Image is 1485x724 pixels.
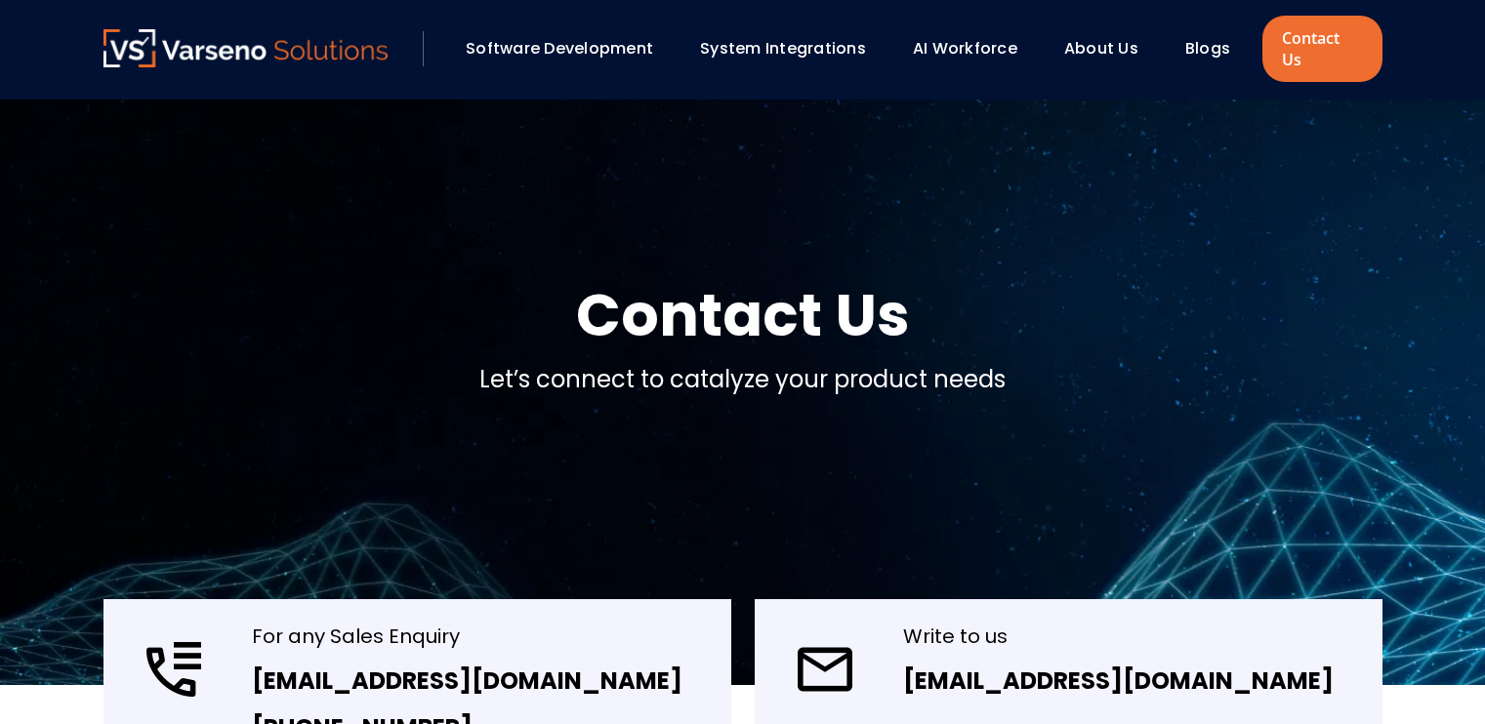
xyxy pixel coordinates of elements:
[690,32,893,65] div: System Integrations
[1176,32,1258,65] div: Blogs
[466,37,653,60] a: Software Development
[700,37,866,60] a: System Integrations
[252,664,682,697] a: [EMAIL_ADDRESS][DOMAIN_NAME]
[1185,37,1230,60] a: Blogs
[479,362,1006,397] p: Let’s connect to catalyze your product needs
[576,276,910,354] h1: Contact Us
[903,32,1045,65] div: AI Workforce
[252,623,682,650] div: For any Sales Enquiry
[1054,32,1166,65] div: About Us
[103,29,389,67] img: Varseno Solutions – Product Engineering & IT Services
[1064,37,1138,60] a: About Us
[456,32,681,65] div: Software Development
[903,623,1334,650] div: Write to us
[903,664,1334,697] a: [EMAIL_ADDRESS][DOMAIN_NAME]
[913,37,1017,60] a: AI Workforce
[103,29,389,68] a: Varseno Solutions – Product Engineering & IT Services
[1262,16,1382,82] a: Contact Us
